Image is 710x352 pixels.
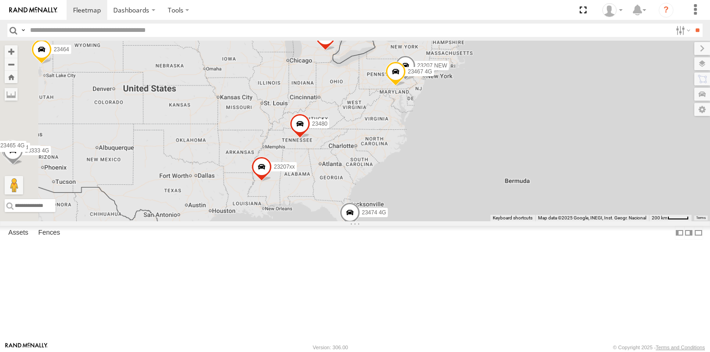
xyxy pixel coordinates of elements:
[4,226,33,239] label: Assets
[362,209,386,216] span: 23474 4G
[274,163,294,170] span: 23207xx
[0,142,25,148] span: 23465 4G
[694,103,710,116] label: Map Settings
[417,62,447,69] span: 23207 NEW
[684,226,693,239] label: Dock Summary Table to the Right
[675,226,684,239] label: Dock Summary Table to the Left
[312,120,327,127] span: 23480
[656,345,705,350] a: Terms and Conditions
[599,3,626,17] div: Sardor Khadjimedov
[25,147,49,154] span: 23333 4G
[538,215,646,220] span: Map data ©2025 Google, INEGI, Inst. Geogr. Nacional
[34,226,65,239] label: Fences
[613,345,705,350] div: © Copyright 2025 -
[19,24,27,37] label: Search Query
[408,68,432,74] span: 23467 4G
[5,343,48,352] a: Visit our Website
[652,215,667,220] span: 200 km
[5,176,23,194] button: Drag Pegman onto the map to open Street View
[313,345,348,350] div: Version: 306.00
[694,226,703,239] label: Hide Summary Table
[9,7,57,13] img: rand-logo.svg
[5,58,18,71] button: Zoom out
[659,3,673,18] i: ?
[54,46,69,53] span: 23464
[649,215,692,221] button: Map Scale: 200 km per 42 pixels
[672,24,692,37] label: Search Filter Options
[5,71,18,83] button: Zoom Home
[696,216,706,220] a: Terms
[5,88,18,101] label: Measure
[493,215,532,221] button: Keyboard shortcuts
[5,45,18,58] button: Zoom in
